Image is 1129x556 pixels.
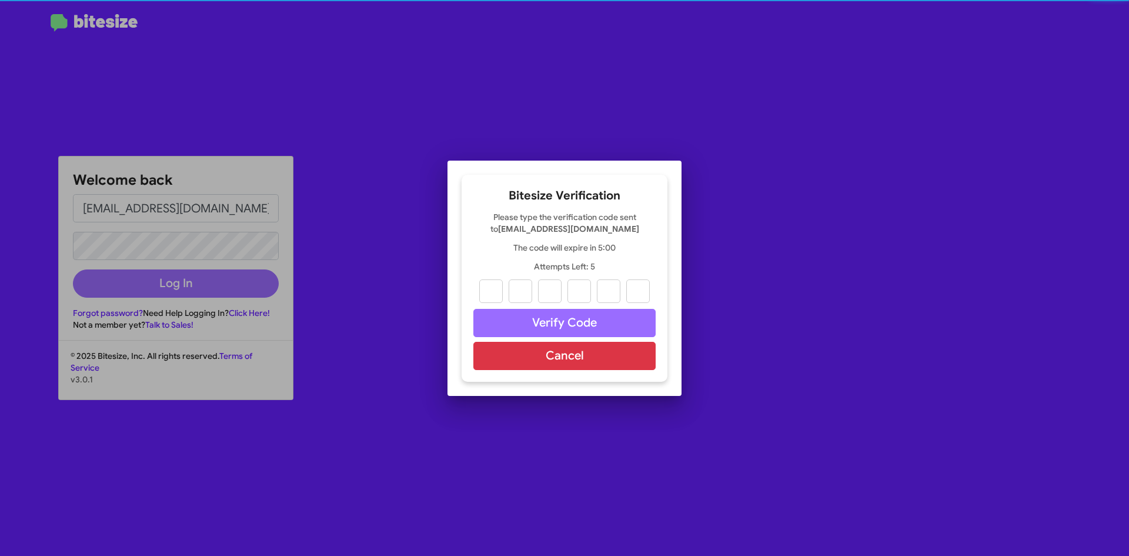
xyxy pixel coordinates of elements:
[473,309,656,337] button: Verify Code
[473,261,656,272] p: Attempts Left: 5
[473,187,656,205] h2: Bitesize Verification
[498,224,639,234] strong: [EMAIL_ADDRESS][DOMAIN_NAME]
[473,342,656,370] button: Cancel
[473,211,656,235] p: Please type the verification code sent to
[473,242,656,254] p: The code will expire in 5:00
